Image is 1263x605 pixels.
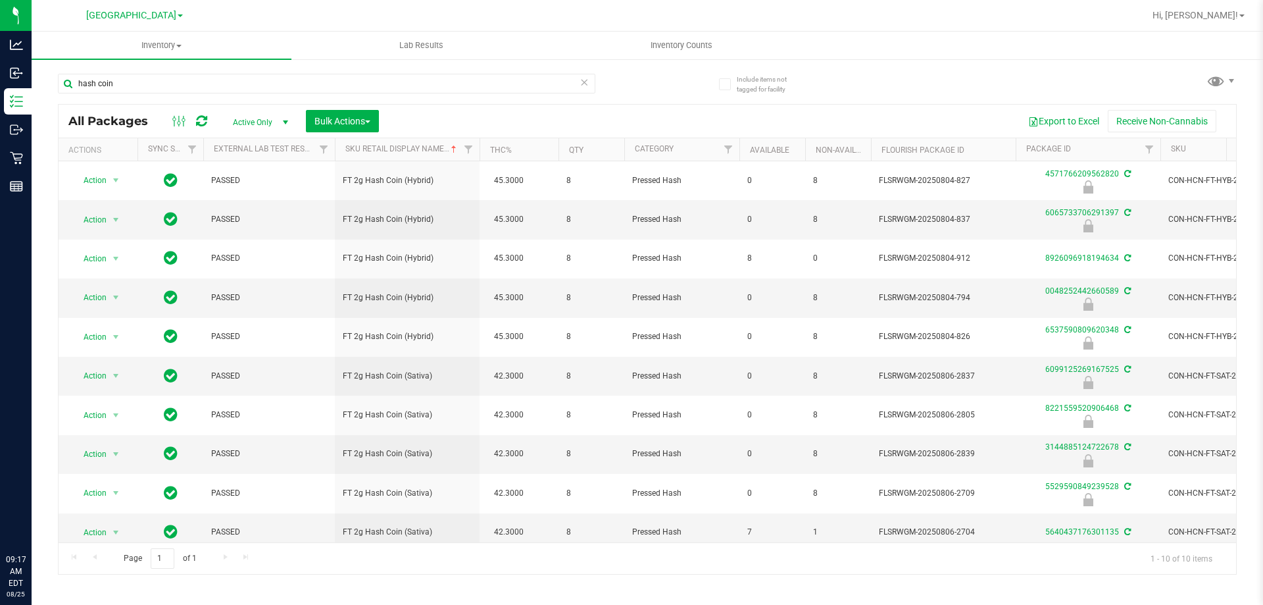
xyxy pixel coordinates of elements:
[487,327,530,346] span: 45.3000
[1122,169,1131,178] span: Sync from Compliance System
[345,144,459,153] a: Sku Retail Display Name
[314,116,370,126] span: Bulk Actions
[879,448,1008,460] span: FLSRWGM-20250806-2839
[632,174,731,187] span: Pressed Hash
[566,409,616,421] span: 8
[211,487,327,500] span: PASSED
[108,406,124,425] span: select
[72,211,107,229] span: Action
[164,444,178,463] span: In Sync
[1045,325,1119,334] a: 6537590809620348
[1026,144,1071,153] a: Package ID
[182,138,203,161] a: Filter
[108,484,124,502] span: select
[487,484,530,503] span: 42.3000
[72,328,107,346] span: Action
[1045,527,1119,537] a: 5640437176301135
[632,370,731,382] span: Pressed Hash
[10,38,23,51] inline-svg: Analytics
[164,367,178,385] span: In Sync
[164,523,178,541] span: In Sync
[813,213,863,226] span: 8
[747,526,797,539] span: 7
[1122,404,1131,413] span: Sync from Compliance System
[1014,298,1162,311] div: Launch Hold
[633,39,730,51] span: Inventory Counts
[879,330,1008,343] span: FLSRWGM-20250804-826
[566,526,616,539] span: 8
[1045,365,1119,374] a: 6099125269167525
[211,330,327,343] span: PASSED
[164,171,178,190] span: In Sync
[879,292,1008,304] span: FLSRWGM-20250804-794
[813,292,863,304] span: 8
[343,174,472,187] span: FT 2g Hash Coin (Hybrid)
[635,144,674,153] a: Category
[1139,138,1160,161] a: Filter
[566,292,616,304] span: 8
[813,487,863,500] span: 8
[632,330,731,343] span: Pressed Hash
[487,406,530,425] span: 42.3000
[108,328,124,346] span: select
[108,445,124,463] span: select
[747,330,797,343] span: 0
[1122,365,1131,374] span: Sync from Compliance System
[214,144,317,153] a: External Lab Test Result
[10,66,23,80] inline-svg: Inbound
[10,151,23,165] inline-svg: Retail
[108,367,124,385] span: select
[1014,454,1162,467] div: Launch Hold
[343,487,472,500] span: FT 2g Hash Coin (Sativa)
[487,210,530,229] span: 45.3000
[1045,404,1119,413] a: 8221559520906468
[1122,527,1131,537] span: Sync from Compliance System
[1152,10,1238,20] span: Hi, [PERSON_NAME]!
[10,95,23,108] inline-svg: Inventory
[343,252,472,265] span: FT 2g Hash Coin (Hybrid)
[343,526,472,539] span: FT 2g Hash Coin (Sativa)
[211,370,327,382] span: PASSED
[1014,415,1162,428] div: Launch Hold
[68,145,132,155] div: Actions
[164,406,178,424] span: In Sync
[813,330,863,343] span: 8
[343,370,472,382] span: FT 2g Hash Coin (Sativa)
[32,32,291,59] a: Inventory
[112,548,207,569] span: Page of 1
[343,448,472,460] span: FT 2g Hash Coin (Sativa)
[1045,442,1119,452] a: 3144885124722678
[10,180,23,193] inline-svg: Reports
[747,174,797,187] span: 0
[747,292,797,304] span: 0
[1014,336,1162,350] div: Launch Hold
[108,171,124,190] span: select
[211,252,327,265] span: PASSED
[343,330,472,343] span: FT 2g Hash Coin (Hybrid)
[108,523,124,542] span: select
[13,500,53,539] iframe: Resource center
[747,409,797,421] span: 0
[1122,482,1131,491] span: Sync from Compliance System
[879,213,1008,226] span: FLSRWGM-20250804-837
[1045,208,1119,217] a: 6065733706291397
[487,288,530,307] span: 45.3000
[632,487,731,500] span: Pressed Hash
[343,213,472,226] span: FT 2g Hash Coin (Hybrid)
[1122,253,1131,263] span: Sync from Compliance System
[72,445,107,463] span: Action
[343,292,472,304] span: FT 2g Hash Coin (Hybrid)
[72,523,107,542] span: Action
[1045,482,1119,491] a: 5529590849239528
[632,292,731,304] span: Pressed Hash
[747,448,797,460] span: 0
[879,370,1008,382] span: FLSRWGM-20250806-2837
[487,367,530,386] span: 42.3000
[1045,253,1119,263] a: 8926096918194634
[72,250,107,268] span: Action
[1140,548,1223,568] span: 1 - 10 of 10 items
[569,145,583,155] a: Qty
[747,252,797,265] span: 8
[487,523,530,542] span: 42.3000
[211,213,327,226] span: PASSED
